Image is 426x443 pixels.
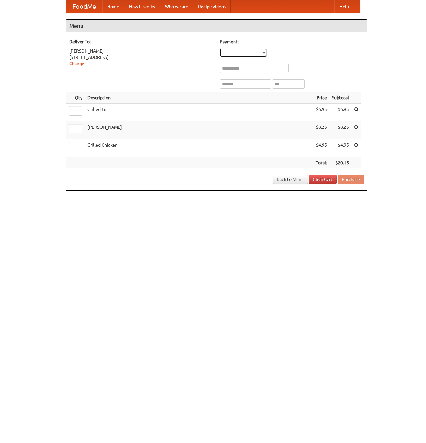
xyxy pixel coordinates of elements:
a: Back to Menu [273,175,308,184]
a: Help [334,0,354,13]
td: $6.95 [329,104,351,121]
h5: Payment: [220,39,364,45]
a: Home [102,0,124,13]
div: [STREET_ADDRESS] [69,54,213,60]
a: Who we are [160,0,193,13]
td: $8.25 [313,121,329,139]
th: Subtotal [329,92,351,104]
th: Qty [66,92,85,104]
td: $4.95 [313,139,329,157]
button: Purchase [338,175,364,184]
td: $8.25 [329,121,351,139]
th: Description [85,92,313,104]
td: $4.95 [329,139,351,157]
a: Recipe videos [193,0,231,13]
div: [PERSON_NAME] [69,48,213,54]
a: Clear Cart [309,175,337,184]
h5: Deliver To: [69,39,213,45]
h4: Menu [66,20,367,32]
a: How it works [124,0,160,13]
td: [PERSON_NAME] [85,121,313,139]
a: FoodMe [66,0,102,13]
td: Grilled Fish [85,104,313,121]
a: Change [69,61,84,66]
th: Total: [313,157,329,169]
td: $6.95 [313,104,329,121]
th: Price [313,92,329,104]
td: Grilled Chicken [85,139,313,157]
th: $20.15 [329,157,351,169]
